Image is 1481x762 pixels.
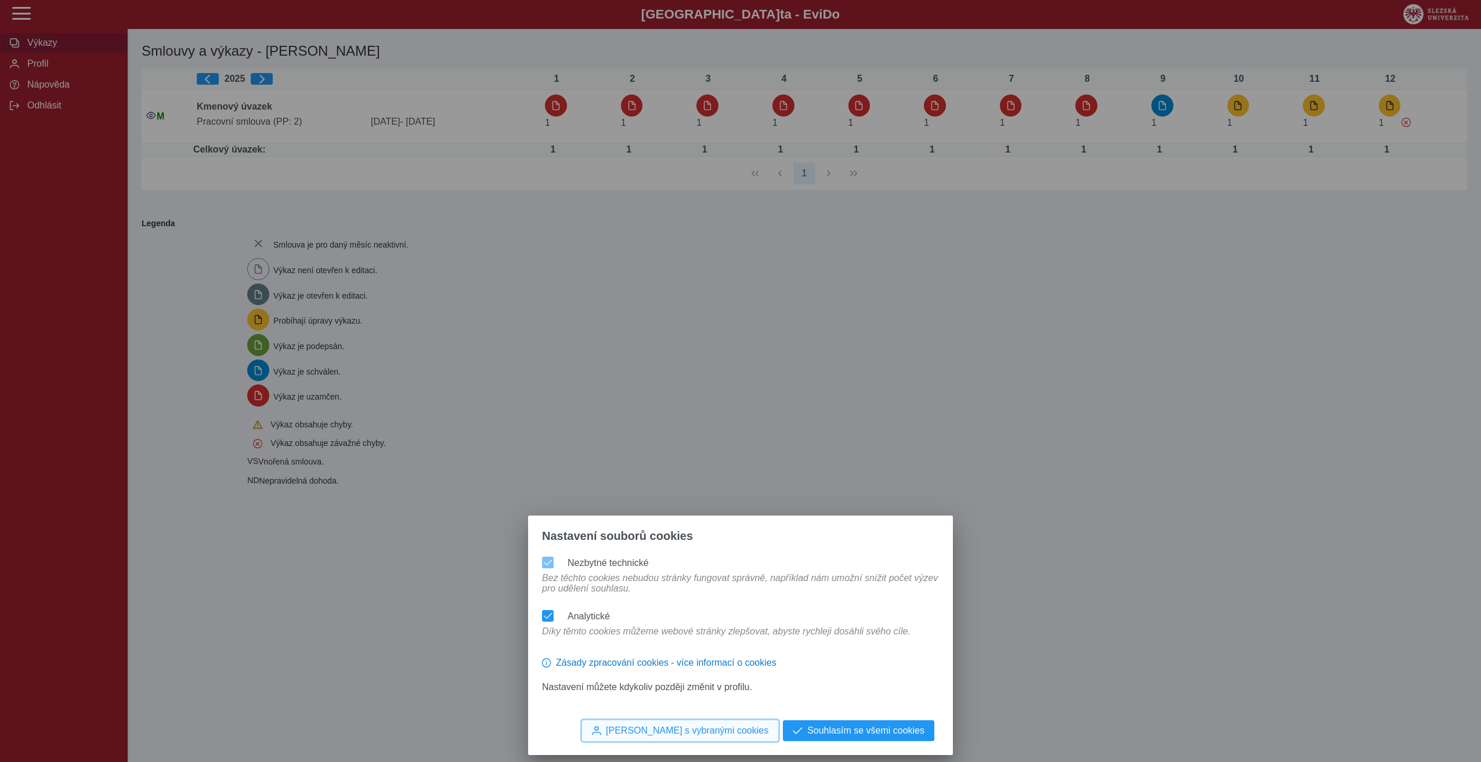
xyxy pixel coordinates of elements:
div: Bez těchto cookies nebudou stránky fungovat správně, například nám umožní snížit počet výzev pro ... [537,573,944,605]
label: Analytické [568,611,610,621]
span: Nastavení souborů cookies [542,529,693,543]
div: Díky těmto cookies můžeme webové stránky zlepšovat, abyste rychleji dosáhli svého cíle. [537,626,915,648]
button: [PERSON_NAME] s vybranými cookies [582,720,778,741]
p: Nastavení můžete kdykoliv později změnit v profilu. [542,682,939,692]
button: Souhlasím se všemi cookies [783,720,934,741]
button: Zásady zpracování cookies - více informací o cookies [542,653,776,673]
span: [PERSON_NAME] s vybranými cookies [606,725,768,736]
span: Zásady zpracování cookies - více informací o cookies [556,658,776,668]
a: Zásady zpracování cookies - více informací o cookies [542,662,776,672]
span: Souhlasím se všemi cookies [807,725,924,736]
label: Nezbytné technické [568,558,649,568]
